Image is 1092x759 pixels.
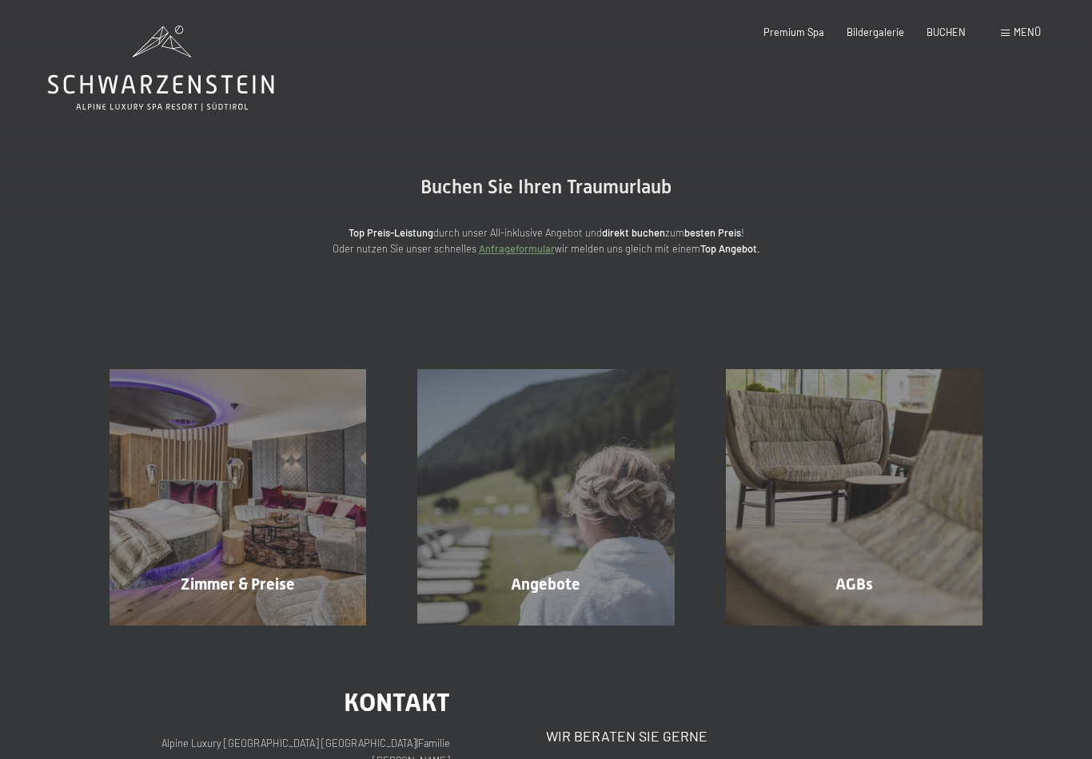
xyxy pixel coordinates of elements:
p: durch unser All-inklusive Angebot und zum ! Oder nutzen Sie unser schnelles wir melden uns gleich... [226,225,866,257]
a: Anfrageformular [479,242,555,255]
strong: Top Angebot. [700,242,760,255]
span: Kontakt [344,687,450,717]
span: Menü [1014,26,1041,38]
span: Buchen Sie Ihren Traumurlaub [420,176,672,198]
span: Wir beraten Sie gerne [546,727,707,745]
strong: direkt buchen [602,226,665,239]
span: Zimmer & Preise [181,574,295,594]
a: BUCHEN [927,26,966,38]
strong: Top Preis-Leistung [349,226,433,239]
strong: besten Preis [684,226,741,239]
span: AGBs [835,574,873,594]
a: Bildergalerie [847,26,904,38]
a: Buchung Zimmer & Preise [84,369,392,626]
span: | [416,737,418,749]
a: Premium Spa [763,26,824,38]
a: Buchung AGBs [700,369,1008,626]
span: Angebote [511,574,580,594]
a: Buchung Angebote [392,369,699,626]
